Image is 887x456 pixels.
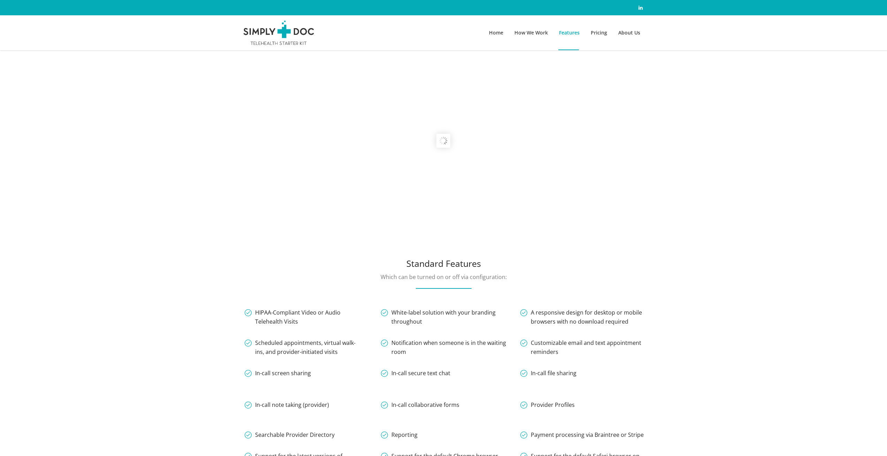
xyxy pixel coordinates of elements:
h4: Provider Profiles [520,400,575,409]
a: How We Work [509,15,553,50]
img: SimplyDoc [242,21,316,45]
a: Features [553,15,585,50]
h4: In-call collaborative forms [381,400,459,409]
h4: White-label solution with your branding throughout [381,308,506,326]
h4: HIPAA-Compliant Video or Audio Telehealth Visits [245,308,363,326]
span: Home [489,29,503,36]
h4: In-call secure text chat [381,369,450,378]
span: About Us [618,29,640,36]
h2: Standard Features [406,257,481,269]
h4: Scheduled appointments, virtual walk-ins, and provider-initiated visits [245,338,363,356]
p: Which can be turned on or off via configuration: [304,273,583,288]
span: How We Work [514,29,548,36]
h4: Reporting [381,430,418,439]
h4: Payment processing via Braintree or Stripe [520,430,644,439]
a: Instagram [636,3,645,12]
span: Pricing [591,29,607,36]
a: About Us [613,15,646,50]
h4: Customizable email and text appointment reminders [520,338,645,356]
span: Features [559,29,580,36]
a: Pricing [585,15,613,50]
a: Home [483,15,509,50]
h4: In-call file sharing [520,369,576,378]
h4: In-call note taking (provider) [245,400,329,409]
h4: Searchable Provider Directory [245,430,335,439]
h4: In-call screen sharing [245,369,311,378]
h4: Notification when someone is in the waiting room [381,338,506,356]
h4: A responsive design for desktop or mobile browsers with no download required [520,308,645,326]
